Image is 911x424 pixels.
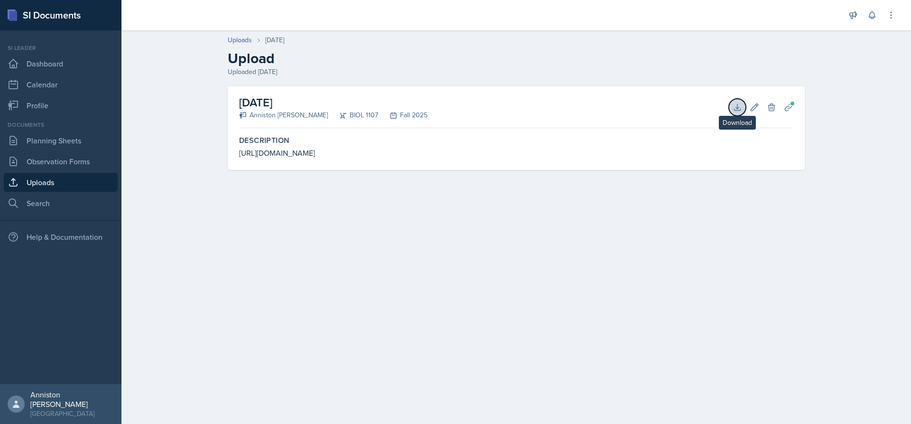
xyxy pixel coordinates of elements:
label: Description [239,136,793,145]
div: Help & Documentation [4,227,118,246]
div: BIOL 1107 [328,110,378,120]
div: Fall 2025 [378,110,428,120]
a: Profile [4,96,118,115]
div: [URL][DOMAIN_NAME] [239,147,793,159]
h2: Upload [228,50,805,67]
a: Calendar [4,75,118,94]
a: Observation Forms [4,152,118,171]
a: Uploads [4,173,118,192]
div: Anniston [PERSON_NAME] [30,390,114,409]
div: Si leader [4,44,118,52]
div: [GEOGRAPHIC_DATA] [30,409,114,418]
div: Uploaded [DATE] [228,67,805,77]
div: Anniston [PERSON_NAME] [239,110,328,120]
button: Download [729,99,746,116]
h2: [DATE] [239,94,428,111]
div: Documents [4,121,118,129]
a: Dashboard [4,54,118,73]
a: Planning Sheets [4,131,118,150]
a: Uploads [228,35,252,45]
div: [DATE] [265,35,284,45]
a: Search [4,194,118,213]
